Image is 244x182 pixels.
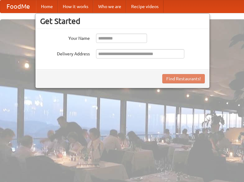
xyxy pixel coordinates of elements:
[0,0,36,13] a: FoodMe
[93,0,126,13] a: Who we are
[162,74,205,83] button: Find Restaurants!
[36,0,58,13] a: Home
[40,49,90,57] label: Delivery Address
[126,0,163,13] a: Recipe videos
[40,34,90,41] label: Your Name
[58,0,93,13] a: How it works
[40,16,205,26] h3: Get Started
